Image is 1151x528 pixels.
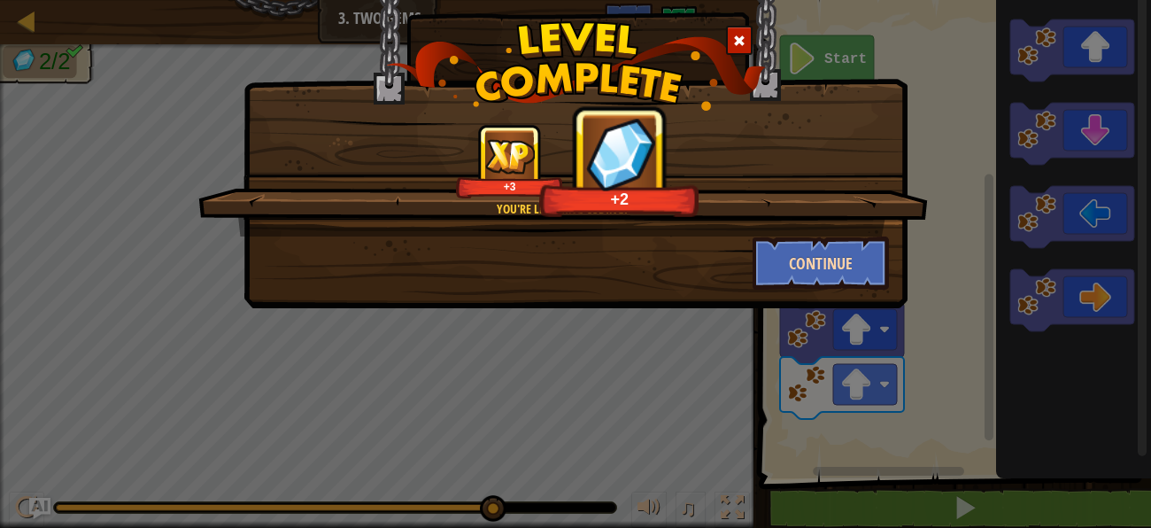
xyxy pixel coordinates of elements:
img: level_complete.png [386,21,766,111]
div: +3 [460,180,560,193]
img: reward_icon_gems.png [578,112,662,195]
button: Continue [753,237,890,290]
div: +2 [545,189,695,209]
div: You're learning coding! [282,200,841,218]
img: reward_icon_xp.png [485,139,535,174]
